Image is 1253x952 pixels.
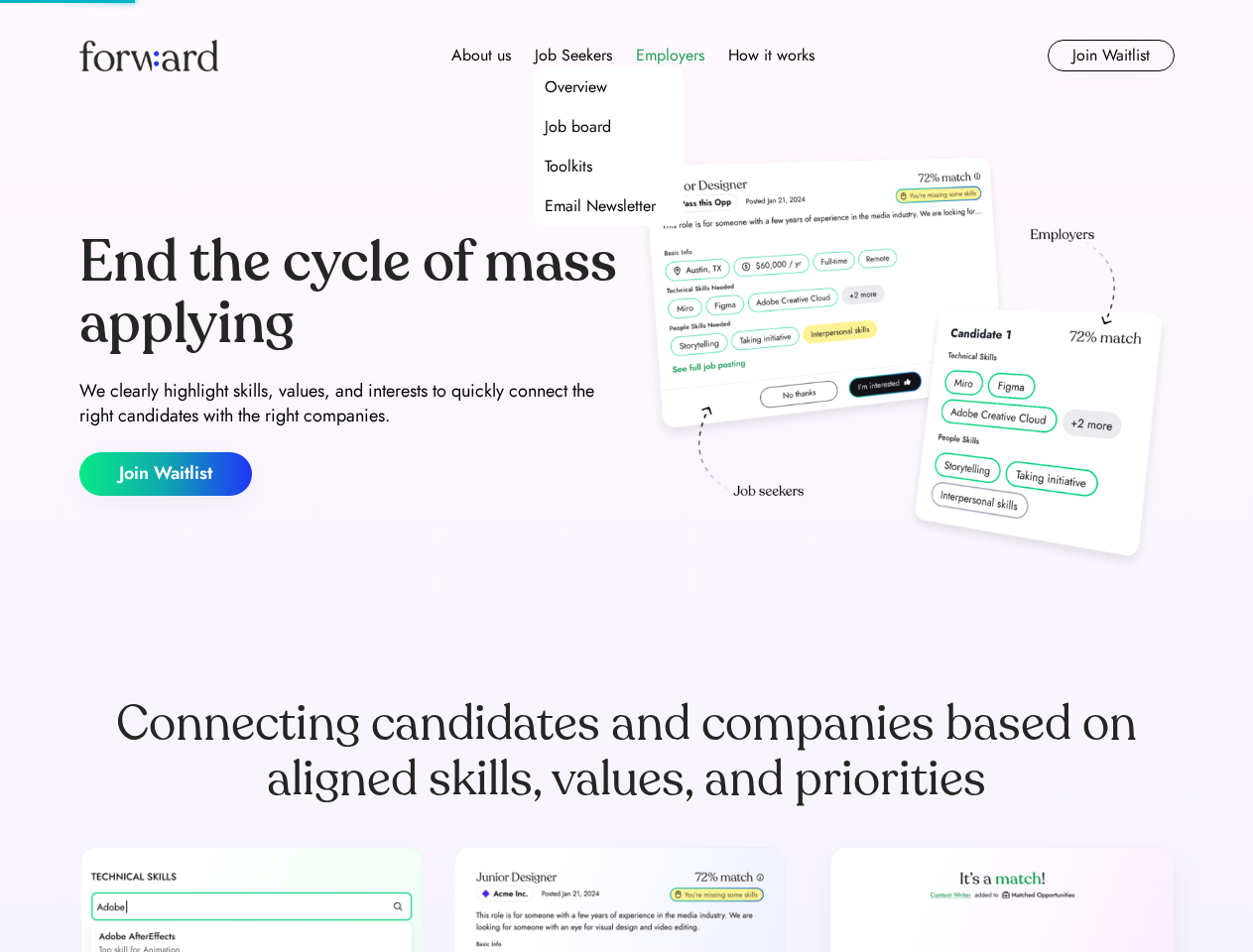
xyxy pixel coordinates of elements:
[636,44,704,67] div: Employers
[545,75,607,99] div: Overview
[545,115,611,139] div: Job board
[451,44,511,67] div: About us
[79,379,619,428] div: We clearly highlight skills, values, and interests to quickly connect the right candidates with t...
[79,40,218,71] img: Forward logo
[1048,40,1175,71] button: Join Waitlist
[728,44,814,67] div: How it works
[79,696,1175,807] div: Connecting candidates and companies based on aligned skills, values, and priorities
[535,44,612,67] div: Job Seekers
[79,452,252,496] button: Join Waitlist
[79,232,619,354] div: End the cycle of mass applying
[545,155,592,178] div: Toolkits
[545,194,656,218] div: Email Newsletter
[635,151,1175,577] img: hero-image.png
